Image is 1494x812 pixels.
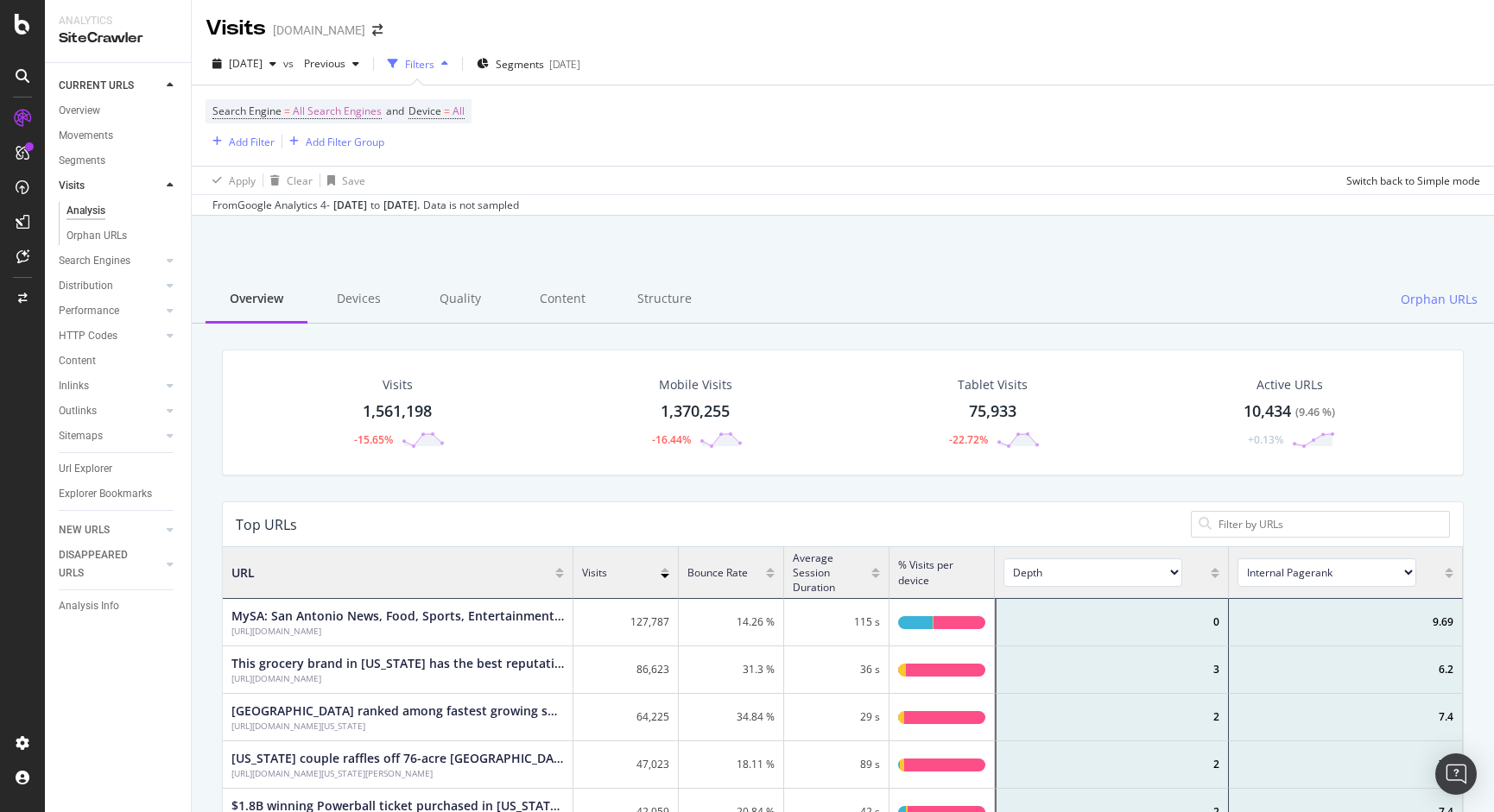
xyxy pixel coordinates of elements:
div: -22.72% [949,432,988,447]
a: NEW URLS [59,521,161,539]
div: 127,787 [573,599,679,646]
div: 89 s [784,741,889,789]
a: CURRENT URLS [59,77,161,95]
span: Previous [297,56,345,71]
div: Switch back to Simple mode [1346,173,1480,188]
div: Explorer Bookmarks [59,485,152,503]
div: 34.84 % [679,694,784,741]
div: CURRENT URLS [59,77,134,95]
button: Segments[DATE] [470,50,587,78]
div: Visits [383,376,413,393]
div: 75,933 [969,400,1016,423]
span: [object Object] [1003,558,1202,587]
div: Analysis [66,202,105,220]
div: 1,561,198 [363,400,432,423]
button: Save [320,167,365,194]
div: 18.11 % [679,741,784,789]
span: 2025 Sep. 10th [229,56,263,71]
button: Filters [381,50,455,78]
div: Analytics [59,14,177,28]
div: 3 [995,646,1229,694]
div: Visits [59,177,85,195]
div: Sitemaps [59,427,103,445]
div: Mobile Visits [659,376,732,393]
div: [DOMAIN_NAME] [273,22,365,39]
div: 10,434 [1244,400,1335,423]
a: Sitemaps [59,427,161,445]
button: Apply [206,167,256,194]
span: Search Engine [212,104,282,118]
div: Filters [405,57,434,72]
a: Url Explorer [59,460,179,478]
div: Content [511,276,613,324]
div: MySA: San Antonio News, Food, Sports, Entertainment and Travel [231,625,564,637]
div: Save [342,173,365,188]
div: New Braunfels ranked among fastest growing suburbs in the US [231,702,564,720]
div: Add Filter [229,135,275,149]
span: vs [283,56,297,71]
input: Filter by URLs [1217,516,1442,532]
a: Overview [59,102,179,120]
a: Distribution [59,277,161,295]
div: Orphan URLs [66,227,127,245]
span: = [444,104,450,118]
div: This grocery brand in Texas has the best reputation in the US [231,655,564,672]
div: 2 [995,741,1229,789]
div: Overview [59,102,100,120]
span: % Visits per device [898,557,977,587]
a: Explorer Bookmarks [59,485,179,503]
span: Device [408,104,441,118]
div: Add Filter Group [306,135,384,149]
a: Visits [59,177,161,195]
a: Analysis Info [59,597,179,615]
div: Content [59,352,96,370]
div: Url Explorer [59,460,112,478]
div: 86,623 [573,646,679,694]
div: Open Intercom Messenger [1435,753,1477,795]
span: [object Object] [1238,558,1436,587]
div: 7.4 [1229,741,1463,789]
div: Segments [59,152,105,170]
div: ( 9.46 % ) [1295,405,1335,420]
div: 7.4 [1229,694,1463,741]
div: Search Engines [59,252,130,270]
span: Active URLs [1257,376,1323,393]
span: Orphan URLs [1401,291,1478,308]
div: 64,225 [573,694,679,741]
div: 31.3 % [679,646,784,694]
div: -15.65% [354,432,393,447]
span: All Search Engines [293,99,382,123]
div: [DATE] [333,198,367,213]
div: DISAPPEARED URLS [59,546,146,582]
div: HTTP Codes [59,327,117,345]
a: Movements [59,127,179,145]
span: All [453,99,465,123]
div: 115 s [784,599,889,646]
div: 29 s [784,694,889,741]
div: Texas couple raffles off 76-acre Hill Country land for $6.40 [231,750,564,767]
div: 2 [995,694,1229,741]
div: Quality [409,276,511,324]
a: Inlinks [59,377,161,395]
a: Search Engines [59,252,161,270]
div: +0.13% [1248,432,1283,447]
span: Visits [582,565,607,580]
div: 6.2 [1229,646,1463,694]
span: Segments [496,57,544,72]
a: Content [59,352,179,370]
div: 36 s [784,646,889,694]
button: Clear [263,167,313,194]
a: Orphan URLs [66,227,179,245]
a: DISAPPEARED URLS [59,546,161,582]
div: Visits [206,14,266,43]
a: Segments [59,152,179,170]
div: Inlinks [59,377,89,395]
span: Average Session Duration [793,551,863,595]
div: Structure [613,276,715,324]
div: SiteCrawler [59,28,177,48]
div: Outlinks [59,402,97,420]
button: Add Filter [206,131,275,152]
div: 0 [995,599,1229,646]
a: Outlinks [59,402,161,420]
div: 1,370,255 [661,400,730,423]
